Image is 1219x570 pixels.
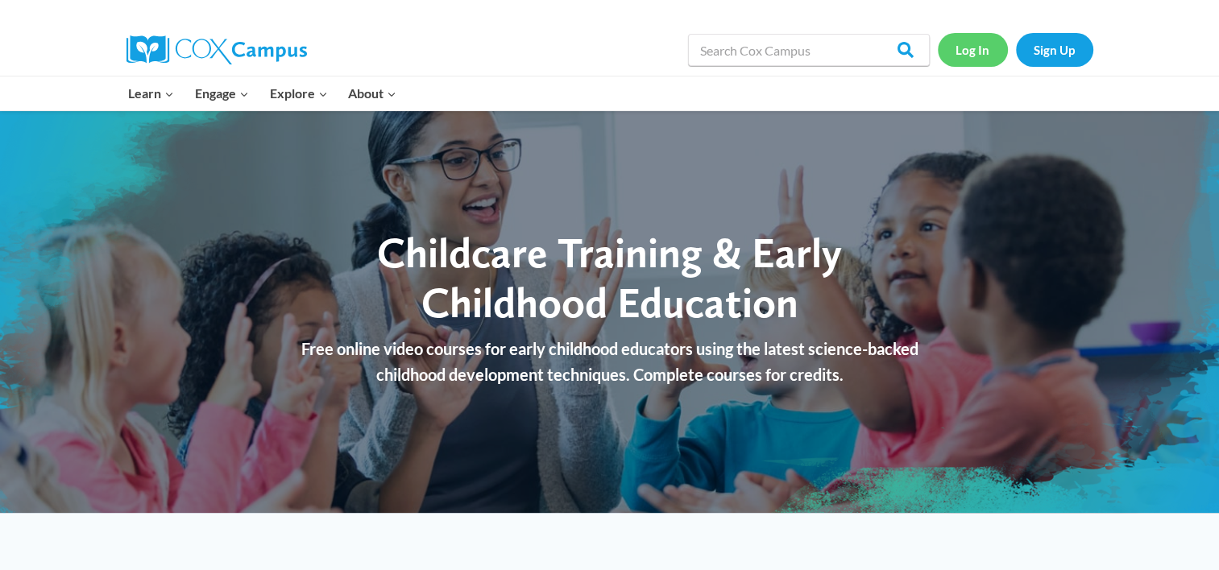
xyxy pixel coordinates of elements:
button: Child menu of Engage [185,76,259,110]
img: Cox Campus [126,35,307,64]
nav: Primary Navigation [118,76,407,110]
input: Search Cox Campus [688,34,930,66]
button: Child menu of About [338,76,407,110]
button: Child menu of Explore [259,76,338,110]
nav: Secondary Navigation [938,33,1093,66]
a: Sign Up [1016,33,1093,66]
button: Child menu of Learn [118,76,185,110]
a: Log In [938,33,1008,66]
span: Childcare Training & Early Childhood Education [377,227,842,328]
p: Free online video courses for early childhood educators using the latest science-backed childhood... [284,336,936,387]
